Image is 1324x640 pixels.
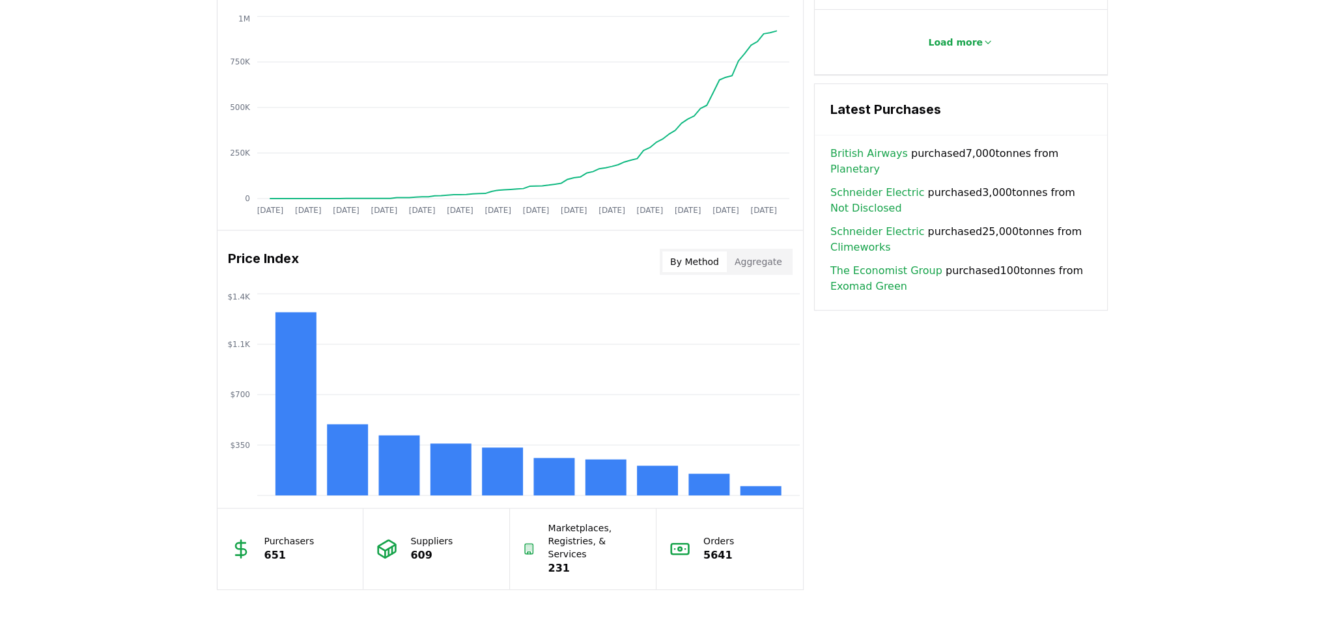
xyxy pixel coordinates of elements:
[830,279,907,294] a: Exomad Green
[727,251,790,272] button: Aggregate
[408,206,435,215] tspan: [DATE]
[410,548,453,563] p: 609
[264,548,315,563] p: 651
[830,201,902,216] a: Not Disclosed
[830,263,942,279] a: The Economist Group
[675,206,701,215] tspan: [DATE]
[230,103,251,112] tspan: 500K
[230,441,250,450] tspan: $350
[830,263,1092,294] span: purchased 100 tonnes from
[333,206,359,215] tspan: [DATE]
[245,194,250,203] tspan: 0
[830,146,908,161] a: British Airways
[227,340,251,349] tspan: $1.1K
[599,206,625,215] tspan: [DATE]
[447,206,473,215] tspan: [DATE]
[561,206,587,215] tspan: [DATE]
[410,535,453,548] p: Suppliers
[636,206,663,215] tspan: [DATE]
[918,29,1004,55] button: Load more
[230,57,251,66] tspan: 750K
[227,292,251,301] tspan: $1.4K
[264,535,315,548] p: Purchasers
[928,36,983,49] p: Load more
[257,206,283,215] tspan: [DATE]
[294,206,321,215] tspan: [DATE]
[371,206,397,215] tspan: [DATE]
[830,240,891,255] a: Climeworks
[830,185,1092,216] span: purchased 3,000 tonnes from
[830,100,1092,119] h3: Latest Purchases
[830,224,1092,255] span: purchased 25,000 tonnes from
[703,535,734,548] p: Orders
[238,14,249,23] tspan: 1M
[485,206,511,215] tspan: [DATE]
[230,148,251,158] tspan: 250K
[662,251,727,272] button: By Method
[548,522,643,561] p: Marketplaces, Registries, & Services
[830,146,1092,177] span: purchased 7,000 tonnes from
[712,206,739,215] tspan: [DATE]
[830,161,880,177] a: Planetary
[830,224,924,240] a: Schneider Electric
[703,548,734,563] p: 5641
[522,206,549,215] tspan: [DATE]
[548,561,643,576] p: 231
[228,249,299,275] h3: Price Index
[230,390,250,399] tspan: $700
[830,185,924,201] a: Schneider Electric
[750,206,777,215] tspan: [DATE]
